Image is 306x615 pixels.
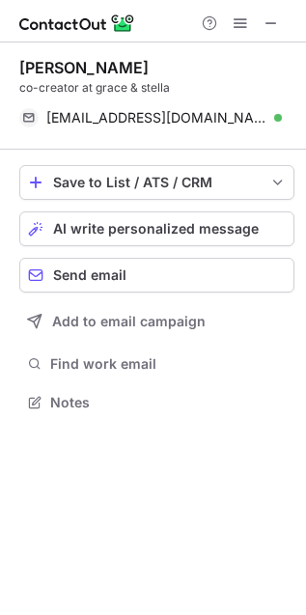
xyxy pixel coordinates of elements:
[19,211,294,246] button: AI write personalized message
[19,258,294,293] button: Send email
[53,267,126,283] span: Send email
[19,304,294,339] button: Add to email campaign
[53,175,261,190] div: Save to List / ATS / CRM
[50,355,287,373] span: Find work email
[53,221,259,237] span: AI write personalized message
[46,109,267,126] span: [EMAIL_ADDRESS][DOMAIN_NAME]
[52,314,206,329] span: Add to email campaign
[19,12,135,35] img: ContactOut v5.3.10
[19,389,294,416] button: Notes
[19,79,294,97] div: co-creator at grace & stella
[19,165,294,200] button: save-profile-one-click
[19,58,149,77] div: [PERSON_NAME]
[19,350,294,377] button: Find work email
[50,394,287,411] span: Notes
